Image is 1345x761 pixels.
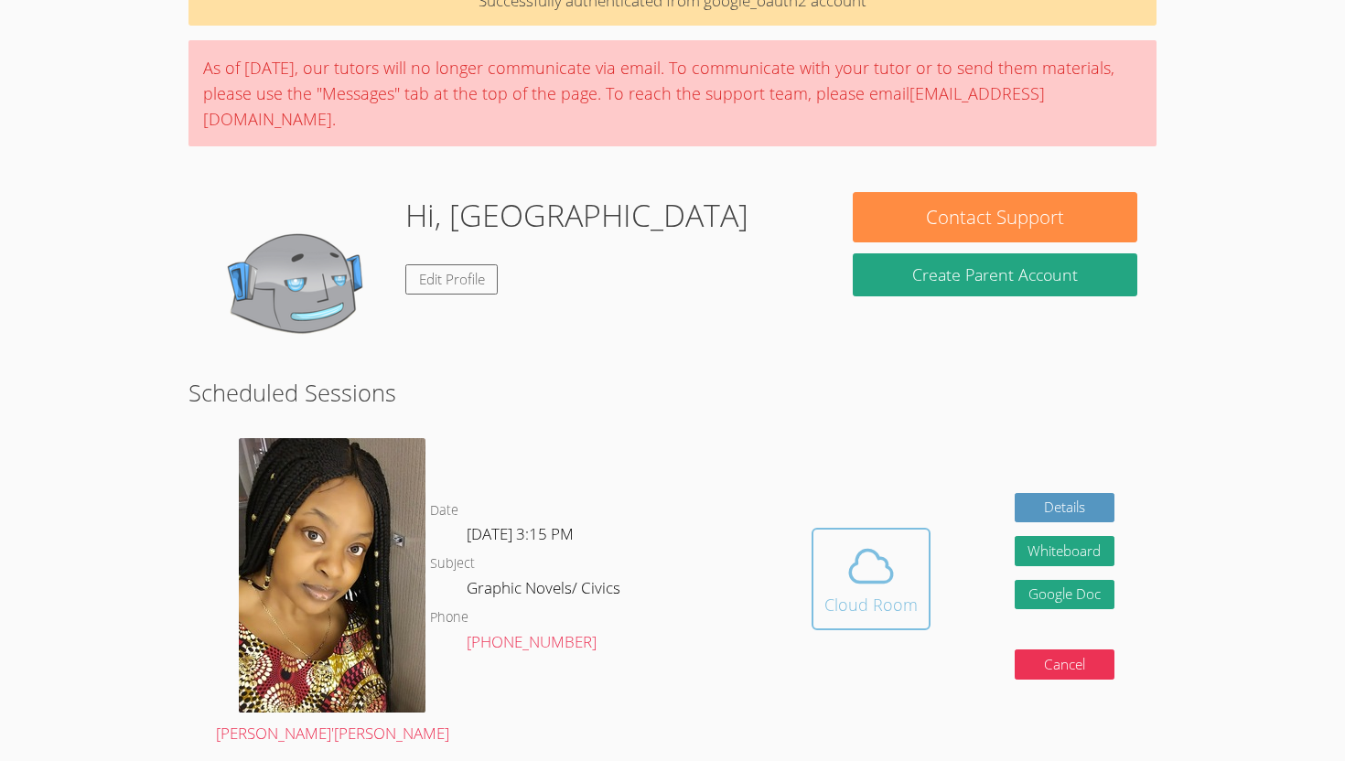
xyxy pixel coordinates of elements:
[467,631,597,652] a: [PHONE_NUMBER]
[824,592,918,617] div: Cloud Room
[208,192,391,375] img: default.png
[216,438,449,747] a: [PERSON_NAME]'[PERSON_NAME]
[430,499,458,522] dt: Date
[467,575,624,606] dd: Graphic Novels/ Civics
[812,528,931,630] button: Cloud Room
[188,375,1157,410] h2: Scheduled Sessions
[1015,649,1115,680] button: Cancel
[1015,536,1115,566] button: Whiteboard
[239,438,425,713] img: avatar.png
[853,192,1136,242] button: Contact Support
[405,264,499,295] a: Edit Profile
[430,552,475,575] dt: Subject
[1015,580,1115,610] a: Google Doc
[853,253,1136,296] button: Create Parent Account
[467,523,574,544] span: [DATE] 3:15 PM
[188,40,1157,146] div: As of [DATE], our tutors will no longer communicate via email. To communicate with your tutor or ...
[405,192,748,239] h1: Hi, [GEOGRAPHIC_DATA]
[1015,493,1115,523] a: Details
[430,606,468,629] dt: Phone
